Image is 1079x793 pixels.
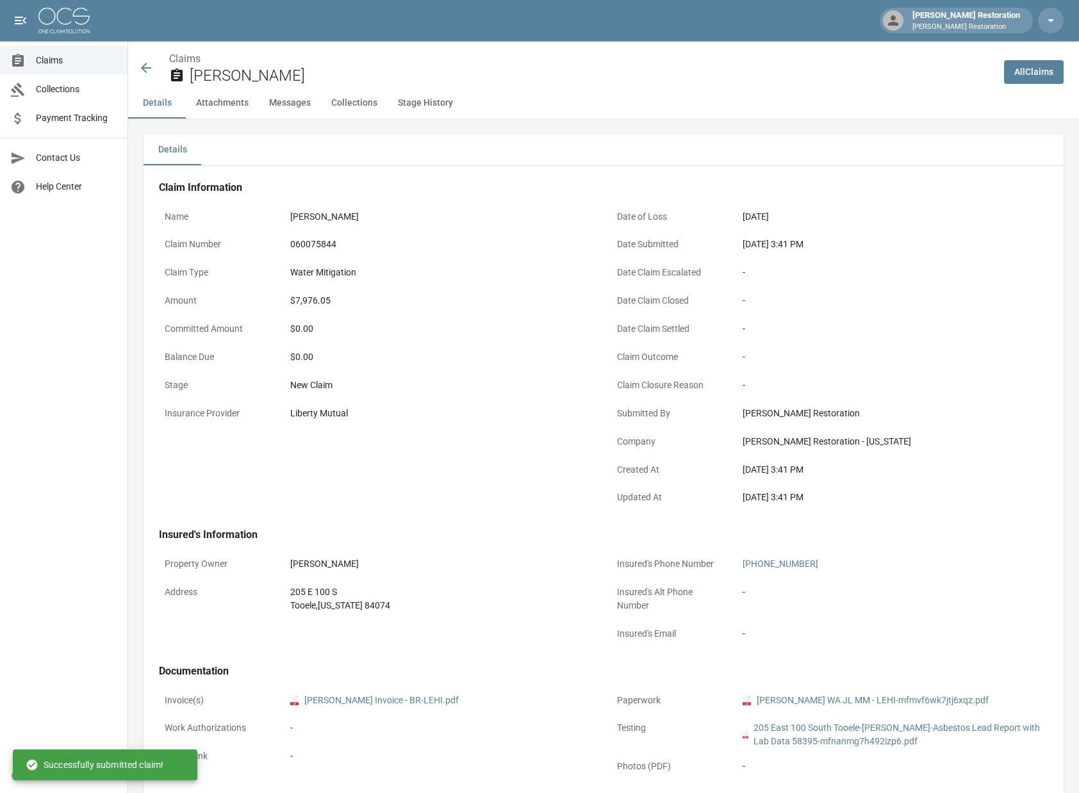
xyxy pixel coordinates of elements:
[186,88,259,119] button: Attachments
[611,401,727,426] p: Submitted By
[743,238,1042,251] div: [DATE] 3:41 PM
[743,407,1042,420] div: [PERSON_NAME] Restoration
[743,463,1042,477] div: [DATE] 3:41 PM
[159,181,1048,194] h4: Claim Information
[159,316,274,341] p: Committed Amount
[321,88,388,119] button: Collections
[290,749,293,763] div: -
[159,715,274,740] p: Work Authorizations
[290,266,356,279] div: Water Mitigation
[128,88,1079,119] div: anchor tabs
[611,715,727,740] p: Testing
[290,294,331,307] div: $7,976.05
[743,322,1042,336] div: -
[611,373,727,398] p: Claim Closure Reason
[159,288,274,313] p: Amount
[290,599,390,612] div: Tooele , [US_STATE] 84074
[290,407,348,420] div: Liberty Mutual
[743,435,1042,448] div: [PERSON_NAME] Restoration - [US_STATE]
[611,754,727,779] p: Photos (PDF)
[611,429,727,454] p: Company
[159,345,274,370] p: Balance Due
[743,721,1042,748] a: pdf205 East 100 South Tooele-[PERSON_NAME]-Asbestos Lead Report with Lab Data 58395-mfnanmg7h492i...
[743,491,1042,504] div: [DATE] 3:41 PM
[743,627,745,641] div: -
[159,580,274,605] p: Address
[26,753,163,776] div: Successfully submitted claim!
[290,557,359,571] div: [PERSON_NAME]
[128,88,186,119] button: Details
[159,528,1048,541] h4: Insured's Information
[12,769,116,782] div: © 2025 One Claim Solution
[611,345,727,370] p: Claim Outcome
[743,294,1042,307] div: -
[611,260,727,285] p: Date Claim Escalated
[290,721,590,735] div: -
[169,51,994,67] nav: breadcrumb
[743,210,769,224] div: [DATE]
[611,485,727,510] p: Updated At
[611,288,727,313] p: Date Claim Closed
[159,744,274,769] p: Photo Link
[907,9,1025,32] div: [PERSON_NAME] Restoration
[611,232,727,257] p: Date Submitted
[159,552,274,576] p: Property Owner
[611,552,727,576] p: Insured's Phone Number
[290,350,590,364] div: $0.00
[159,688,274,713] p: Invoice(s)
[36,83,117,96] span: Collections
[743,760,1042,773] div: -
[743,559,818,569] a: [PHONE_NUMBER]
[611,457,727,482] p: Created At
[290,585,390,599] div: 205 E 100 S
[159,204,274,229] p: Name
[159,401,274,426] p: Insurance Provider
[743,266,1042,279] div: -
[743,350,1042,364] div: -
[290,238,336,251] div: 060075844
[290,210,359,224] div: [PERSON_NAME]
[159,260,274,285] p: Claim Type
[36,180,117,193] span: Help Center
[611,316,727,341] p: Date Claim Settled
[36,54,117,67] span: Claims
[144,135,1064,165] div: details tabs
[290,694,459,707] a: pdf[PERSON_NAME] Invoice - BR-LEHI.pdf
[290,379,590,392] div: New Claim
[38,8,90,33] img: ocs-logo-white-transparent.png
[190,67,994,85] h2: [PERSON_NAME]
[743,585,745,599] div: -
[159,665,1048,678] h4: Documentation
[169,53,201,65] a: Claims
[743,694,989,707] a: pdf[PERSON_NAME] WA JL MM - LEHI-mfmvf6wk7jtj6xqz.pdf
[8,8,33,33] button: open drawer
[743,379,1042,392] div: -
[611,688,727,713] p: Paperwork
[388,88,463,119] button: Stage History
[159,232,274,257] p: Claim Number
[611,204,727,229] p: Date of Loss
[1004,60,1064,84] a: AllClaims
[611,580,727,618] p: Insured's Alt Phone Number
[36,151,117,165] span: Contact Us
[611,621,727,646] p: Insured's Email
[259,88,321,119] button: Messages
[290,322,590,336] div: $0.00
[36,111,117,125] span: Payment Tracking
[912,22,1020,33] p: [PERSON_NAME] Restoration
[159,373,274,398] p: Stage
[144,135,201,165] button: Details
